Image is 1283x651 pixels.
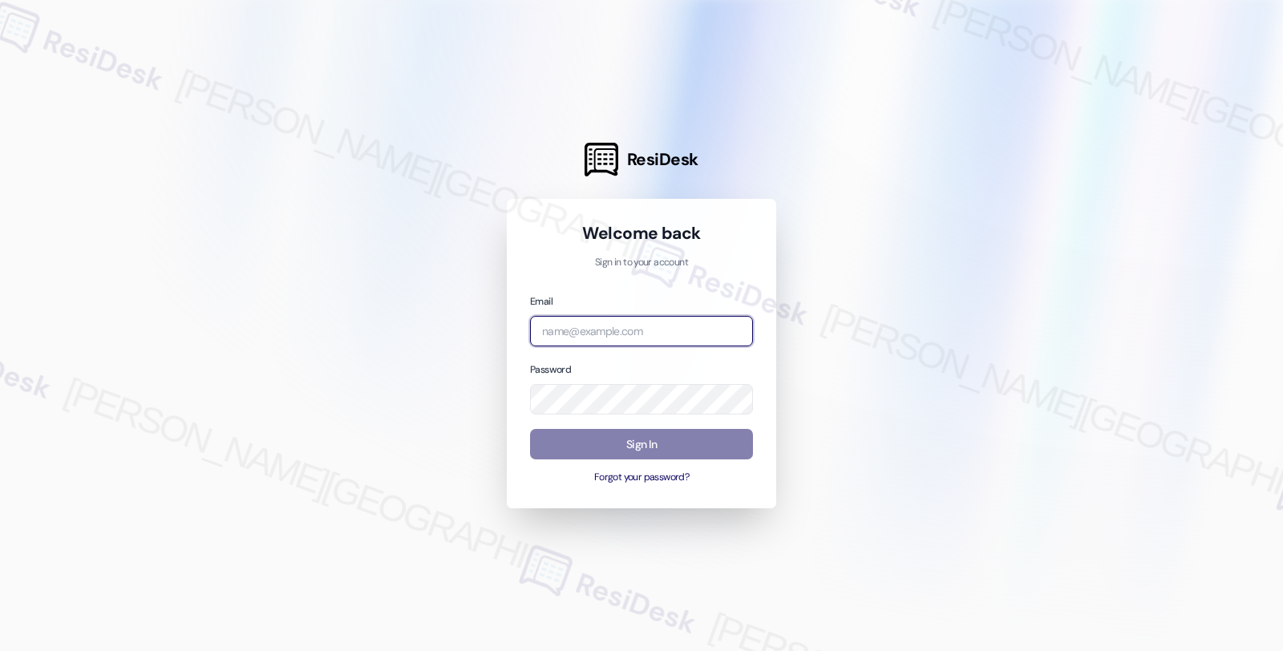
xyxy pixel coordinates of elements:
button: Forgot your password? [530,471,753,485]
h1: Welcome back [530,222,753,245]
img: ResiDesk Logo [585,143,618,176]
span: ResiDesk [627,148,698,171]
label: Email [530,295,552,308]
button: Sign In [530,429,753,460]
p: Sign in to your account [530,256,753,270]
label: Password [530,363,571,376]
input: name@example.com [530,316,753,347]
